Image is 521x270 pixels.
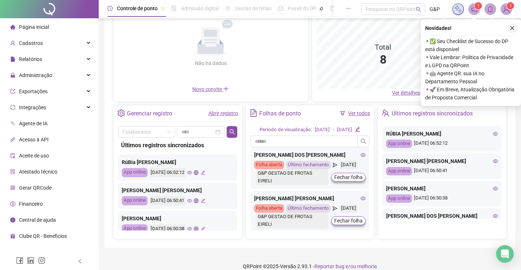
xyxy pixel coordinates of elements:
span: edit [355,127,360,132]
span: edit [201,198,205,203]
div: Último fechamento [286,204,331,213]
span: Exportações [19,88,48,94]
span: file-text [250,109,257,117]
span: Novidades ! [425,24,452,32]
span: ellipsis [346,6,351,11]
span: eye [493,131,498,136]
sup: 1 [475,2,482,9]
div: [DATE] 06:50:41 [386,167,498,175]
a: Abrir registro [208,110,238,116]
span: eye [493,213,498,218]
span: close [510,26,515,31]
span: Painel do DP [288,5,316,11]
span: Reportar bug e/ou melhoria [314,263,377,269]
span: edit [201,170,205,175]
span: Gerar QRCode [19,185,52,191]
div: Últimos registros sincronizados [392,107,473,120]
sup: Atualize o seu contato no menu Meus Dados [507,2,514,9]
span: instagram [38,257,45,264]
span: search [416,7,421,12]
span: book [330,6,335,11]
span: search [229,129,235,135]
a: Ver todos [348,110,370,116]
div: [PERSON_NAME] DOS [PERSON_NAME] [254,151,366,159]
div: [DATE] 06:52:12 [150,168,185,177]
span: Relatórios [19,56,42,62]
span: pushpin [161,7,165,11]
span: Central de ajuda [19,217,56,223]
span: left [78,259,83,264]
span: ⚬ 🚀 Em Breve, Atualização Obrigatória de Proposta Comercial [425,85,517,102]
span: solution [10,169,15,174]
div: Folha aberta [254,161,284,169]
div: Folhas de ponto [259,107,301,120]
img: 40480 [501,4,512,15]
span: notification [471,6,477,12]
span: Fechar folha [334,173,363,181]
div: [DATE] [315,126,330,134]
span: Gestão de férias [235,5,272,11]
div: G&P GESTAO DE FROTAS EIRELI [256,169,329,185]
div: [DATE] [339,161,358,169]
div: App online [122,168,148,177]
div: RÚBIA [PERSON_NAME] [386,130,498,138]
div: Últimos registros sincronizados [121,141,234,150]
span: eye [187,227,192,231]
div: G&P GESTAO DE FROTAS EIRELI [256,213,329,229]
span: 1 [509,3,512,8]
span: user-add [10,41,15,46]
span: linkedin [27,257,34,264]
span: eye [360,196,366,201]
span: Atestado técnico [19,169,57,175]
span: global [194,170,199,175]
span: qrcode [10,185,15,190]
span: lock [10,73,15,78]
span: Página inicial [19,24,49,30]
span: Aceite de uso [19,153,49,159]
div: Folha aberta [254,204,284,213]
span: filter [340,111,345,116]
div: [PERSON_NAME] [PERSON_NAME] [386,157,498,165]
span: Admissão digital [181,5,219,11]
div: [DATE] [339,204,358,213]
span: global [194,227,199,231]
span: search [360,138,366,144]
span: G&P [430,5,440,13]
span: Controle de ponto [117,5,158,11]
span: eye [493,186,498,191]
div: App online [386,194,412,203]
span: eye [187,198,192,203]
div: [PERSON_NAME] [PERSON_NAME] [122,186,234,194]
span: facebook [16,257,23,264]
span: sync [10,105,15,110]
span: Agente de IA [19,121,48,126]
span: edit [201,227,205,231]
div: Período de visualização: [260,126,312,134]
span: eye [360,152,366,157]
div: [DATE] 06:50:38 [150,224,185,233]
span: ⚬ 🤖 Agente QR: sua IA no Departamento Pessoal [425,69,517,85]
div: - [333,126,334,134]
div: App online [386,167,412,175]
button: Fechar folha [331,173,366,182]
span: info-circle [10,217,15,223]
div: App online [122,224,148,233]
img: sparkle-icon.fc2bf0ac1784a2077858766a79e2daf3.svg [454,5,462,13]
span: Clube QR - Beneficios [19,233,67,239]
span: Versão [280,263,296,269]
span: dollar [10,201,15,206]
div: [PERSON_NAME] [122,214,234,223]
span: eye [187,170,192,175]
div: Gerenciar registro [127,107,172,120]
span: Novo convite [192,86,229,92]
span: plus [223,86,229,92]
span: dashboard [278,6,283,11]
div: Não há dados [177,59,244,67]
span: bell [487,6,494,12]
span: sun [225,6,230,11]
div: App online [122,196,148,205]
span: clock-circle [107,6,113,11]
div: RúBia [PERSON_NAME] [122,158,234,166]
span: gift [10,233,15,239]
span: home [10,24,15,30]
